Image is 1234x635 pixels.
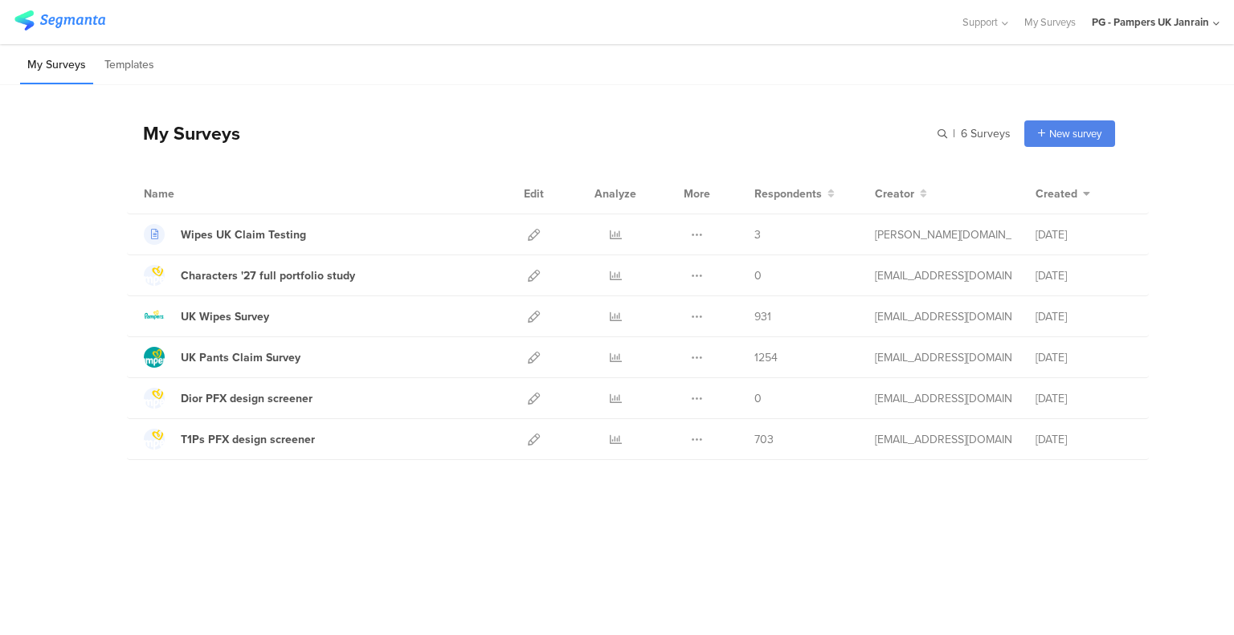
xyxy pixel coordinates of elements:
[20,47,93,84] li: My Surveys
[144,265,355,286] a: Characters '27 full portfolio study
[181,349,300,366] div: UK Pants Claim Survey
[181,431,315,448] div: T1Ps PFX design screener
[144,429,315,450] a: T1Ps PFX design screener
[1036,185,1077,202] span: Created
[1036,431,1132,448] div: [DATE]
[14,10,105,31] img: segmanta logo
[1036,390,1132,407] div: [DATE]
[144,388,313,409] a: Dior PFX design screener
[1092,14,1209,30] div: PG - Pampers UK Janrain
[962,14,998,30] span: Support
[875,226,1011,243] div: chandak.am@pg.com
[754,308,771,325] span: 931
[754,390,762,407] span: 0
[754,185,822,202] span: Respondents
[961,125,1011,142] span: 6 Surveys
[144,306,269,327] a: UK Wipes Survey
[875,308,1011,325] div: erisekinci.n@pg.com
[1036,267,1132,284] div: [DATE]
[754,349,778,366] span: 1254
[754,431,774,448] span: 703
[875,185,914,202] span: Creator
[181,390,313,407] div: Dior PFX design screener
[875,267,1011,284] div: richi.a@pg.com
[1036,308,1132,325] div: [DATE]
[181,226,306,243] div: Wipes UK Claim Testing
[97,47,161,84] li: Templates
[754,267,762,284] span: 0
[754,185,835,202] button: Respondents
[181,308,269,325] div: UK Wipes Survey
[1049,126,1101,141] span: New survey
[875,431,1011,448] div: richi.a@pg.com
[754,226,761,243] span: 3
[144,224,306,245] a: Wipes UK Claim Testing
[950,125,958,142] span: |
[875,390,1011,407] div: zavanella.e@pg.com
[181,267,355,284] div: Characters '27 full portfolio study
[1036,226,1132,243] div: [DATE]
[1036,349,1132,366] div: [DATE]
[875,185,927,202] button: Creator
[591,173,639,214] div: Analyze
[875,349,1011,366] div: burcak.b.1@pg.com
[1036,185,1090,202] button: Created
[517,173,551,214] div: Edit
[144,347,300,368] a: UK Pants Claim Survey
[144,185,240,202] div: Name
[680,173,714,214] div: More
[127,120,240,147] div: My Surveys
